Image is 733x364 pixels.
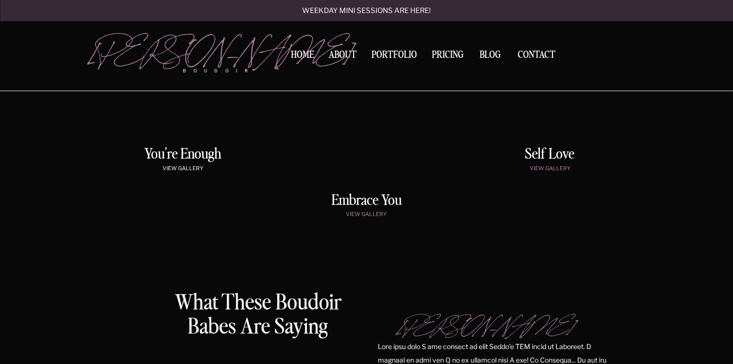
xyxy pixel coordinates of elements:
a: You're enough [105,147,262,163]
a: embrace You [286,193,448,208]
a: Self love [470,147,629,163]
a: view gallery [289,211,445,219]
a: [PERSON_NAME] [90,34,263,63]
a: BLOG [476,50,506,59]
a: Portfolio [369,50,421,63]
a: Pricing [429,50,467,63]
h3: What These Boudoir Babes Are Saying [163,291,354,340]
a: Weekday mini sessions are here! [277,7,457,15]
a: view gallery [105,165,262,174]
p: boudoir [183,67,263,74]
i: [PERSON_NAME] [399,314,574,334]
a: view gallery [472,165,629,174]
a: Contact [514,50,560,60]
